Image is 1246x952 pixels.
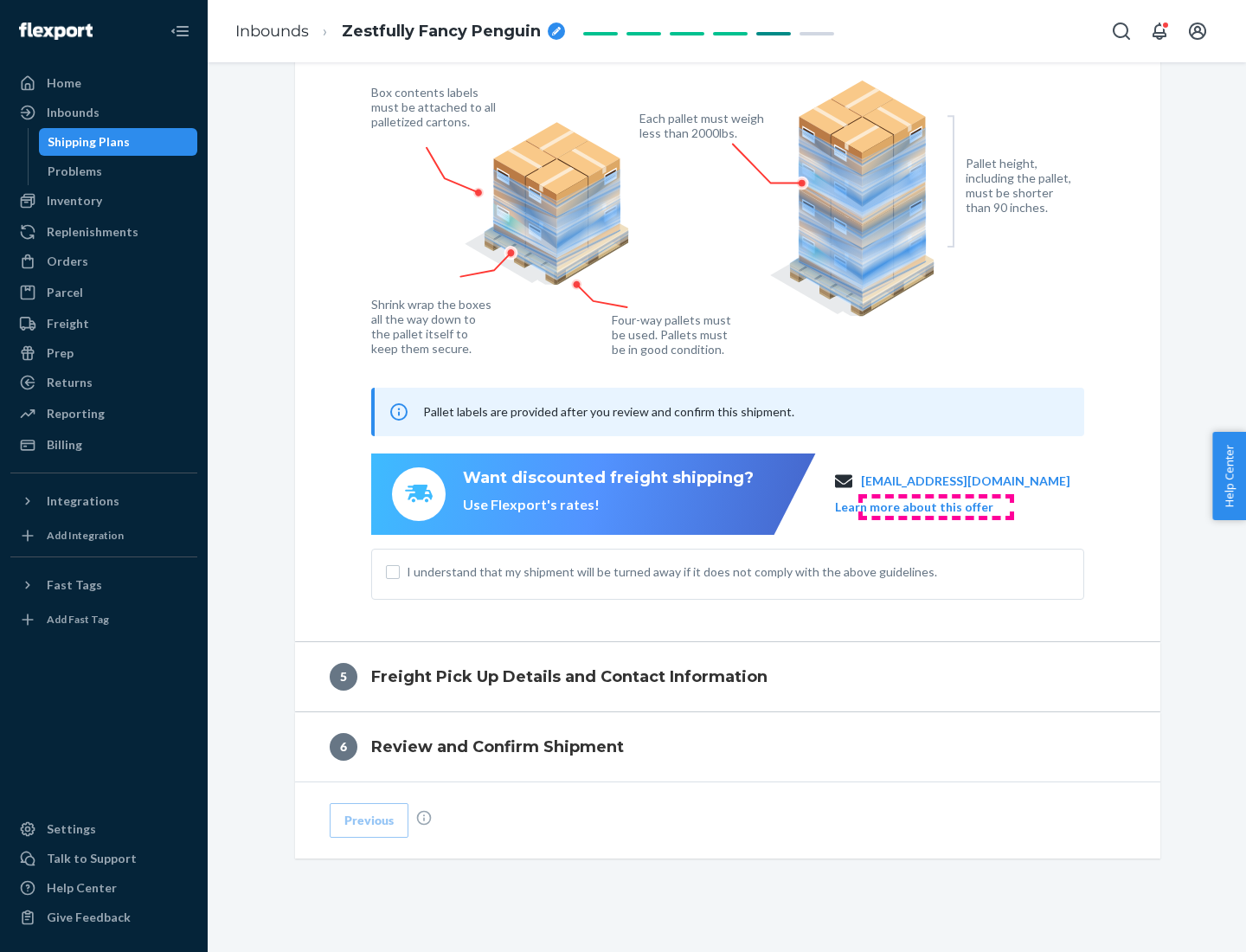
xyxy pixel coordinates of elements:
[47,879,117,897] div: Help Center
[407,563,1069,581] span: I understand that my shipment will be turned away if it does not comply with the above guidelines.
[295,712,1160,782] button: 6Review and Confirm Shipment
[48,133,130,151] div: Shipping Plans
[163,14,197,48] button: Close Navigation
[235,22,309,41] a: Inbounds
[10,904,197,931] button: Give Feedback
[10,248,197,275] a: Orders
[39,158,198,185] a: Problems
[47,192,102,209] div: Inventory
[342,21,541,43] span: Zestfully Fancy Penguin
[10,400,197,428] a: Reporting
[10,606,197,634] a: Add Fast Tag
[612,312,732,357] figcaption: Four-way pallets must be used. Pallets must be in good condition.
[10,845,197,872] a: Talk to Support
[10,99,197,126] a: Inbounds
[47,612,109,627] div: Add Fast Tag
[47,436,82,453] div: Billing
[463,467,754,490] div: Want discounted freight shipping?
[47,315,89,332] div: Freight
[39,128,198,156] a: Shipping Plans
[1212,432,1246,520] button: Help Center
[330,733,357,761] div: 6
[10,310,197,338] a: Freight
[10,487,197,515] button: Integrations
[10,69,197,97] a: Home
[47,253,88,270] div: Orders
[48,163,102,180] div: Problems
[47,405,105,422] div: Reporting
[47,104,100,121] div: Inbounds
[10,571,197,599] button: Fast Tags
[10,815,197,843] a: Settings
[463,495,754,515] div: Use Flexport's rates!
[47,344,74,362] div: Prep
[371,297,495,356] figcaption: Shrink wrap the boxes all the way down to the pallet itself to keep them secure.
[47,820,96,838] div: Settings
[47,909,131,926] div: Give Feedback
[47,284,83,301] div: Parcel
[222,6,579,57] ol: breadcrumbs
[330,663,357,691] div: 5
[1180,14,1215,48] button: Open account menu
[423,404,794,419] span: Pallet labels are provided after you review and confirm this shipment.
[10,218,197,246] a: Replenishments
[19,23,93,40] img: Flexport logo
[295,642,1160,711] button: 5Freight Pick Up Details and Contact Information
[966,156,1079,215] figcaption: Pallet height, including the pallet, must be shorter than 90 inches.
[47,374,93,391] div: Returns
[10,369,197,396] a: Returns
[47,576,102,594] div: Fast Tags
[47,223,138,241] div: Replenishments
[10,187,197,215] a: Inventory
[47,74,81,92] div: Home
[386,565,400,579] input: I understand that my shipment will be turned away if it does not comply with the above guidelines.
[1142,14,1177,48] button: Open notifications
[371,85,500,129] figcaption: Box contents labels must be attached to all palletized cartons.
[47,850,137,867] div: Talk to Support
[835,499,993,516] button: Learn more about this offer
[371,736,624,758] h4: Review and Confirm Shipment
[47,528,124,543] div: Add Integration
[371,666,768,688] h4: Freight Pick Up Details and Contact Information
[10,339,197,367] a: Prep
[861,473,1070,490] a: [EMAIL_ADDRESS][DOMAIN_NAME]
[330,803,408,838] button: Previous
[639,111,768,140] figcaption: Each pallet must weigh less than 2000lbs.
[47,492,119,510] div: Integrations
[10,522,197,550] a: Add Integration
[10,431,197,459] a: Billing
[1104,14,1139,48] button: Open Search Box
[10,279,197,306] a: Parcel
[10,874,197,902] a: Help Center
